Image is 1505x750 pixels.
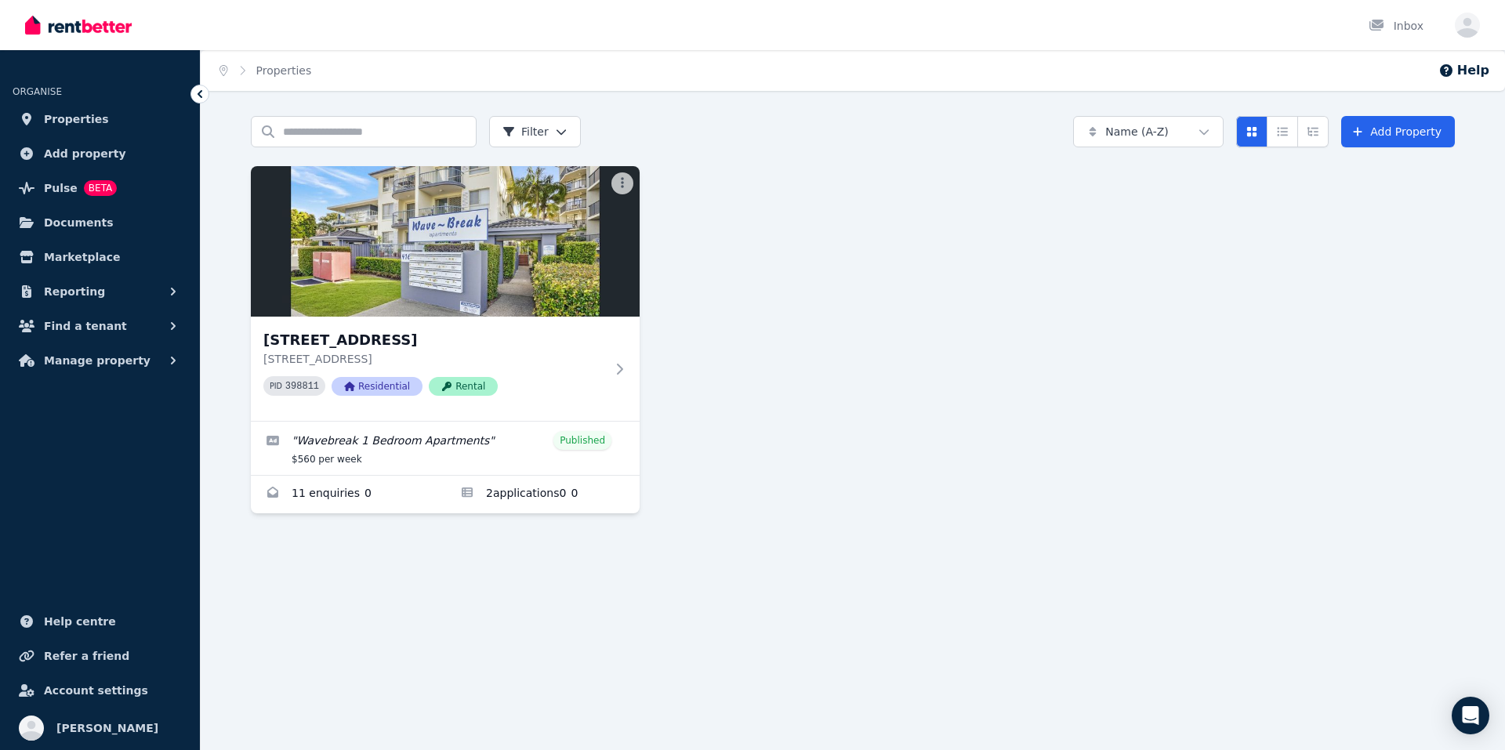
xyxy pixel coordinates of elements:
[263,329,605,351] h3: [STREET_ADDRESS]
[1341,116,1455,147] a: Add Property
[44,110,109,129] span: Properties
[13,310,187,342] button: Find a tenant
[251,422,640,475] a: Edit listing: Wavebreak 1 Bedroom Apartments
[44,647,129,665] span: Refer a friend
[251,166,640,317] img: 23/416 Marine Parade, Biggera Waters
[44,179,78,197] span: Pulse
[251,476,445,513] a: Enquiries for 23/416 Marine Parade, Biggera Waters
[13,276,187,307] button: Reporting
[13,640,187,672] a: Refer a friend
[201,50,330,91] nav: Breadcrumb
[44,213,114,232] span: Documents
[56,719,158,737] span: [PERSON_NAME]
[13,103,187,135] a: Properties
[25,13,132,37] img: RentBetter
[1267,116,1298,147] button: Compact list view
[13,241,187,273] a: Marketplace
[1438,61,1489,80] button: Help
[270,382,282,390] small: PID
[263,351,605,367] p: [STREET_ADDRESS]
[44,248,120,266] span: Marketplace
[1297,116,1329,147] button: Expanded list view
[256,64,312,77] a: Properties
[13,172,187,204] a: PulseBETA
[44,317,127,335] span: Find a tenant
[44,351,150,370] span: Manage property
[13,606,187,637] a: Help centre
[445,476,640,513] a: Applications for 23/416 Marine Parade, Biggera Waters
[1452,697,1489,734] div: Open Intercom Messenger
[1369,18,1423,34] div: Inbox
[13,345,187,376] button: Manage property
[251,166,640,421] a: 23/416 Marine Parade, Biggera Waters[STREET_ADDRESS][STREET_ADDRESS]PID 398811ResidentialRental
[502,124,549,139] span: Filter
[429,377,498,396] span: Rental
[13,207,187,238] a: Documents
[332,377,422,396] span: Residential
[1236,116,1267,147] button: Card view
[1073,116,1224,147] button: Name (A-Z)
[489,116,581,147] button: Filter
[285,381,319,392] code: 398811
[44,681,148,700] span: Account settings
[13,138,187,169] a: Add property
[13,675,187,706] a: Account settings
[84,180,117,196] span: BETA
[1236,116,1329,147] div: View options
[44,612,116,631] span: Help centre
[611,172,633,194] button: More options
[44,144,126,163] span: Add property
[44,282,105,301] span: Reporting
[1105,124,1169,139] span: Name (A-Z)
[13,86,62,97] span: ORGANISE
